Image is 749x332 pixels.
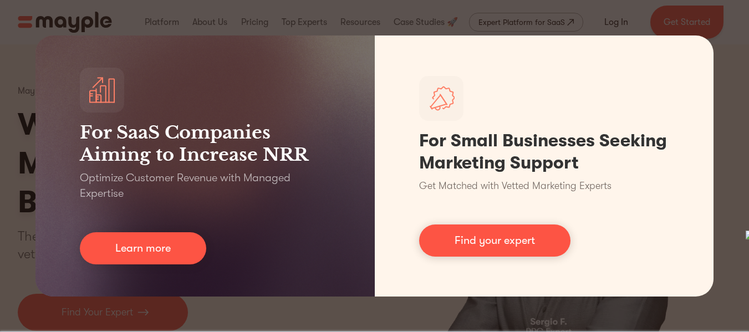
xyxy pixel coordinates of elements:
[80,232,206,264] a: Learn more
[419,178,612,193] p: Get Matched with Vetted Marketing Experts
[80,121,330,166] h3: For SaaS Companies Aiming to Increase NRR
[419,130,670,174] h1: For Small Businesses Seeking Marketing Support
[419,224,570,257] a: Find your expert
[80,170,330,201] p: Optimize Customer Revenue with Managed Expertise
